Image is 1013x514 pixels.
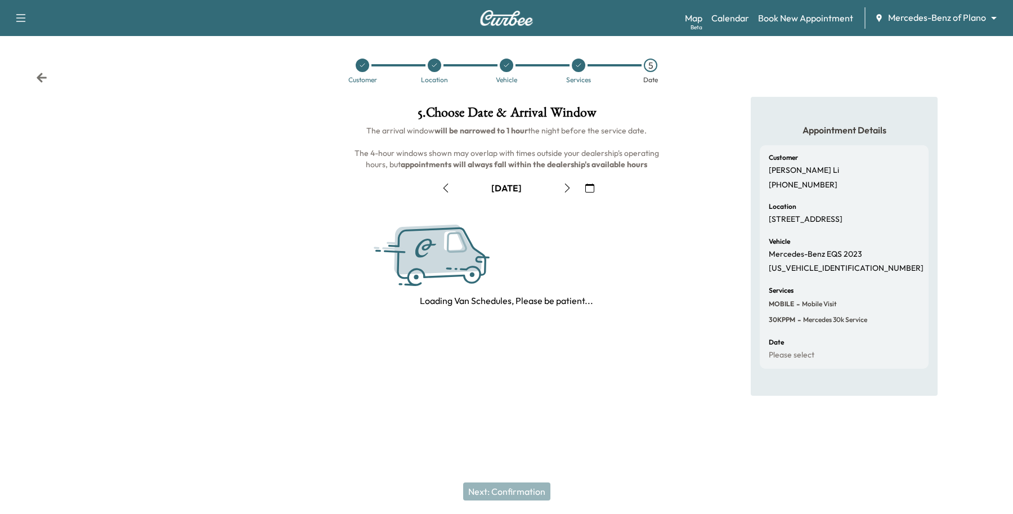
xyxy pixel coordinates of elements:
span: MOBILE [769,300,794,309]
a: Book New Appointment [758,11,853,25]
p: [STREET_ADDRESS] [769,214,842,225]
span: - [794,298,800,310]
span: Mobile Visit [800,300,837,309]
p: Please select [769,350,814,360]
p: [PERSON_NAME] Li [769,166,839,176]
h6: Services [769,287,794,294]
p: Mercedes-Benz EQS 2023 [769,249,862,260]
b: will be narrowed to 1 hour [434,126,528,136]
div: Back [36,72,47,83]
div: [DATE] [491,182,522,194]
span: Mercedes 30k Service [801,315,867,324]
span: Mercedes-Benz of Plano [888,11,986,24]
p: Loading Van Schedules, Please be patient... [420,294,593,307]
b: appointments will always fall within the dealership's available hours [401,159,647,169]
h6: Date [769,339,784,346]
h1: 5 . Choose Date & Arrival Window [347,106,666,125]
div: Location [421,77,448,83]
span: 30KPPM [769,315,795,324]
p: [PHONE_NUMBER] [769,180,837,190]
div: Vehicle [496,77,517,83]
p: [US_VEHICLE_IDENTIFICATION_NUMBER] [769,263,924,274]
span: - [795,314,801,325]
div: Date [643,77,658,83]
h6: Customer [769,154,798,161]
h6: Vehicle [769,238,790,245]
div: Services [566,77,591,83]
div: Beta [691,23,702,32]
h6: Location [769,203,796,210]
a: Calendar [711,11,749,25]
h5: Appointment Details [760,124,929,136]
a: MapBeta [685,11,702,25]
img: Curbee Logo [479,10,534,26]
span: The arrival window the night before the service date. The 4-hour windows shown may overlap with t... [355,126,661,169]
img: Curbee Service.svg [378,211,539,294]
div: Customer [348,77,377,83]
div: 5 [644,59,657,72]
